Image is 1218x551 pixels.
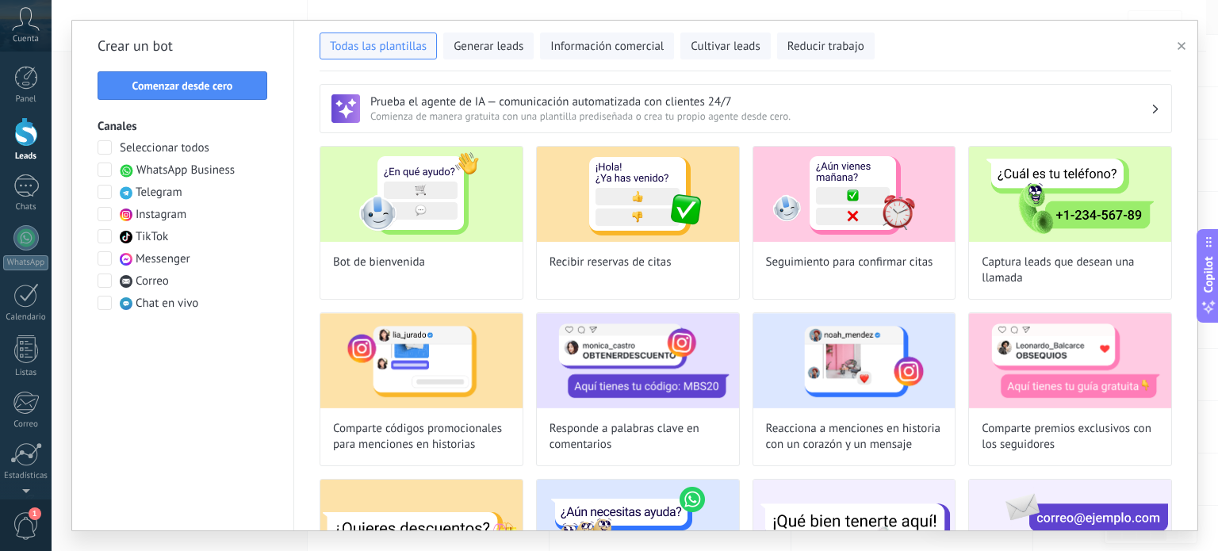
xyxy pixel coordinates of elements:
span: Recibir reservas de citas [550,254,672,270]
h2: Crear un bot [98,33,268,59]
img: Captura leads que desean una llamada [969,147,1171,242]
button: Generar leads [443,33,534,59]
span: Seleccionar todos [120,140,209,156]
span: Cuenta [13,34,39,44]
h3: Prueba el agente de IA — comunicación automatizada con clientes 24/7 [370,94,1151,109]
span: Cultivar leads [691,39,760,55]
span: Comparte premios exclusivos con los seguidores [982,421,1159,453]
span: Comenzar desde cero [132,80,233,91]
span: Instagram [136,207,186,223]
img: Recibir reservas de citas [537,147,739,242]
span: Comienza de manera gratuita con una plantilla prediseñada o crea tu propio agente desde cero. [370,109,1151,123]
div: Correo [3,419,49,430]
button: Todas las plantillas [320,33,437,59]
span: Comparte códigos promocionales para menciones en historias [333,421,510,453]
span: Bot de bienvenida [333,254,425,270]
span: Messenger [136,251,190,267]
img: Seguimiento para confirmar citas [753,147,956,242]
span: Correo [136,274,169,289]
span: Reacciona a menciones en historia con un corazón y un mensaje [766,421,943,453]
span: Todas las plantillas [330,39,427,55]
span: WhatsApp Business [136,163,235,178]
span: Información comercial [550,39,664,55]
div: Listas [3,368,49,378]
button: Reducir trabajo [777,33,875,59]
h3: Canales [98,119,268,134]
div: Panel [3,94,49,105]
img: Comparte códigos promocionales para menciones en historias [320,313,523,408]
button: Comenzar desde cero [98,71,267,100]
img: Reacciona a menciones en historia con un corazón y un mensaje [753,313,956,408]
span: Captura leads que desean una llamada [982,254,1159,286]
span: Responde a palabras clave en comentarios [550,421,726,453]
div: Calendario [3,312,49,323]
span: Copilot [1201,256,1216,293]
img: Comparte premios exclusivos con los seguidores [969,313,1171,408]
span: 1 [29,507,41,520]
span: Generar leads [454,39,523,55]
span: Reducir trabajo [787,39,864,55]
span: Chat en vivo [136,296,198,312]
div: Chats [3,202,49,212]
img: Responde a palabras clave en comentarios [537,313,739,408]
img: Bot de bienvenida [320,147,523,242]
span: Telegram [136,185,182,201]
span: Seguimiento para confirmar citas [766,254,933,270]
button: Información comercial [540,33,674,59]
div: Leads [3,151,49,162]
button: Cultivar leads [680,33,770,59]
div: WhatsApp [3,255,48,270]
div: Estadísticas [3,471,49,481]
span: TikTok [136,229,168,245]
